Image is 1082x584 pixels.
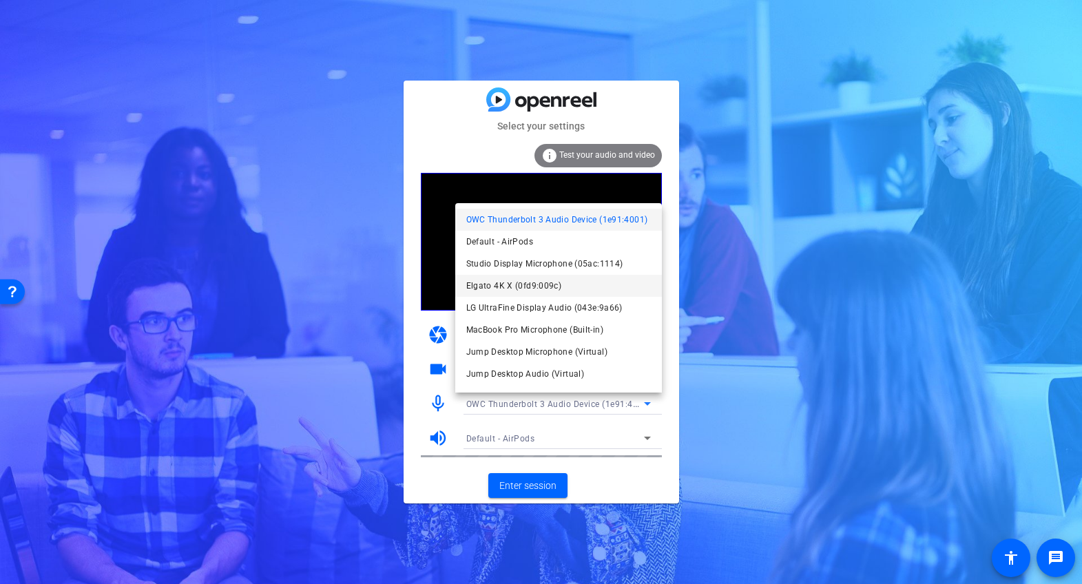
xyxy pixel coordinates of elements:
[466,366,585,382] span: Jump Desktop Audio (Virtual)
[466,322,603,338] span: MacBook Pro Microphone (Built-in)
[466,300,623,316] span: LG UltraFine Display Audio (043e:9a66)
[466,278,562,294] span: Elgato 4K X (0fd9:009c)
[466,255,623,272] span: Studio Display Microphone (05ac:1114)
[466,211,648,228] span: OWC Thunderbolt 3 Audio Device (1e91:4001)
[466,344,607,360] span: Jump Desktop Microphone (Virtual)
[466,388,479,404] span: M2
[466,233,533,250] span: Default - AirPods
